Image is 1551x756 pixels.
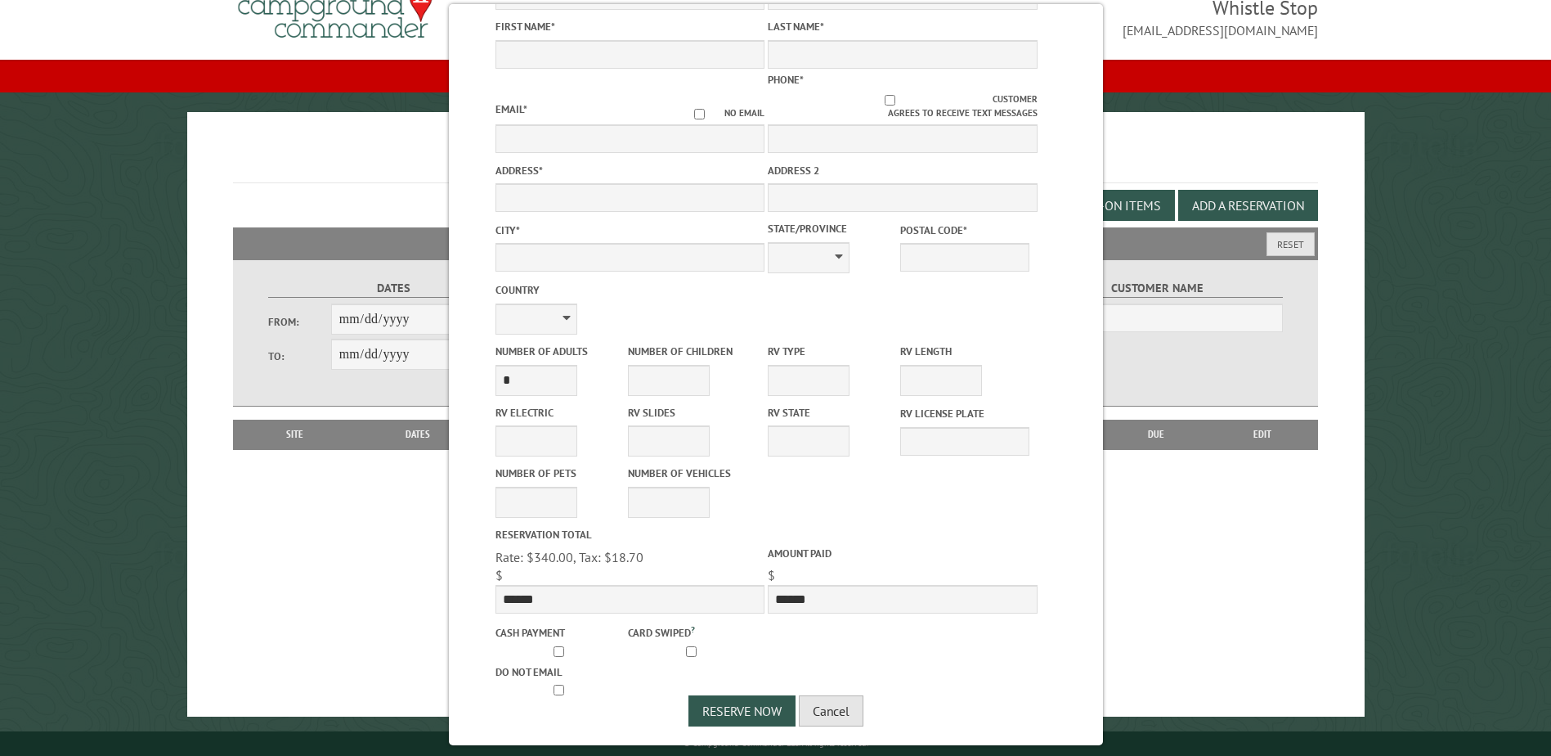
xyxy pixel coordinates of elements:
input: Customer agrees to receive text messages [787,95,993,106]
label: City [495,223,764,238]
label: Number of Children [627,344,756,359]
label: Address 2 [768,163,1037,178]
label: Cash payment [495,625,624,641]
a: ? [690,623,694,635]
label: Dates [268,279,518,298]
h1: Reservations [233,138,1317,183]
label: Number of Vehicles [627,466,756,481]
small: © Campground Commander LLC. All rights reserved. [684,738,868,749]
th: Due [1105,420,1208,449]
button: Reset [1266,232,1315,256]
label: Postal Code [900,223,1029,238]
label: To: [268,349,330,364]
span: $ [495,567,502,583]
label: RV Type [768,344,897,359]
label: Amount paid [768,546,1037,561]
label: First Name [495,19,764,34]
label: No email [675,106,764,120]
th: Site [241,420,347,449]
label: State/Province [768,221,897,236]
label: RV Electric [495,405,624,421]
label: Country [495,282,764,298]
th: Dates [348,420,488,449]
label: RV State [768,405,897,421]
label: Address [495,163,764,178]
button: Add a Reservation [1178,190,1318,221]
label: Card swiped [627,623,756,641]
h2: Filters [233,227,1317,259]
th: Edit [1208,420,1318,449]
label: Customer agrees to receive text messages [768,92,1037,120]
label: RV License Plate [900,406,1029,421]
button: Reserve Now [688,695,796,727]
button: Cancel [799,695,863,727]
label: Do not email [495,664,624,680]
label: RV Length [900,344,1029,359]
span: $ [768,567,775,583]
input: No email [675,109,724,119]
label: Reservation Total [495,527,764,542]
label: Last Name [768,19,1037,34]
label: Email [495,102,527,116]
label: RV Slides [627,405,756,421]
label: Number of Pets [495,466,624,481]
button: Edit Add-on Items [1034,190,1175,221]
label: Number of Adults [495,344,624,359]
span: Rate: $340.00, Tax: $18.70 [495,549,643,565]
label: Customer Name [1033,279,1282,298]
label: Phone [768,73,804,87]
label: From: [268,314,330,330]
